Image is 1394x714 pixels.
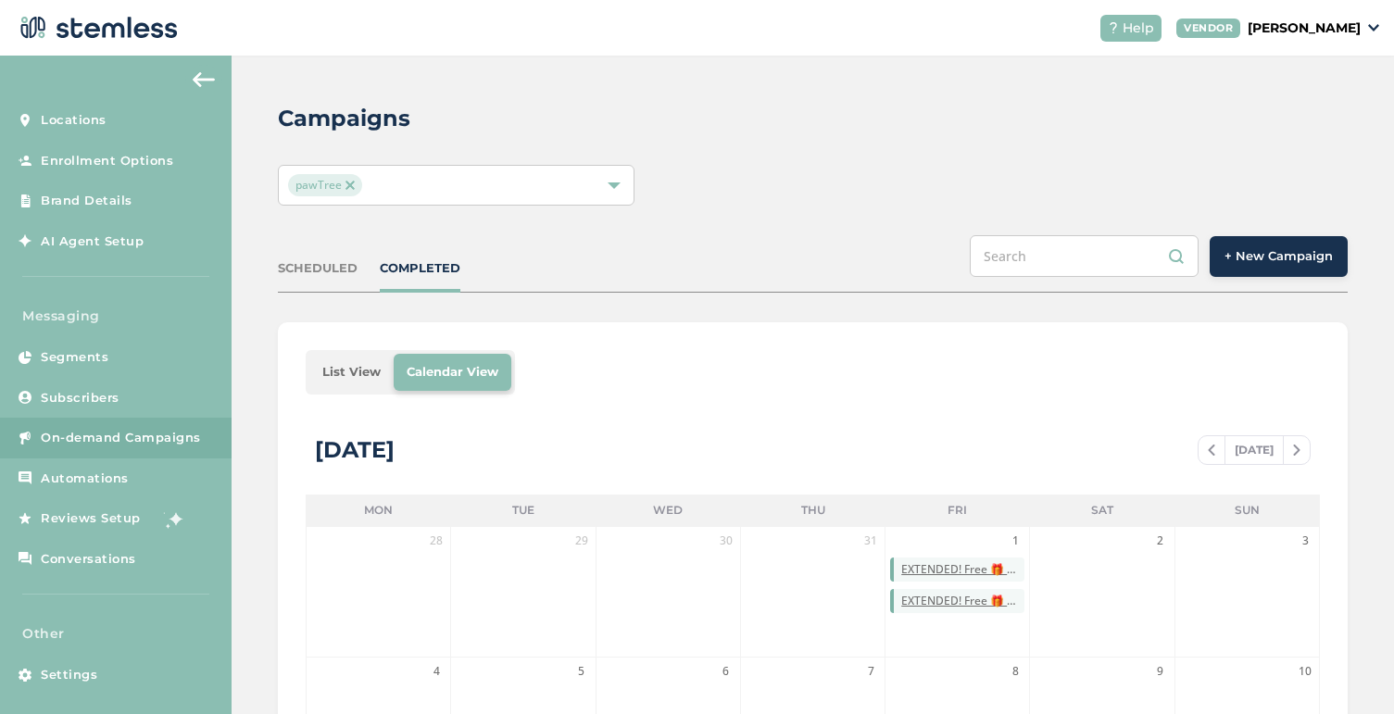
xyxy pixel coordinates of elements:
img: icon-close-accent-8a337256.svg [345,181,355,190]
li: Mon [306,495,450,526]
img: icon-chevron-left-b8c47ebb.svg [1208,445,1215,456]
span: EXTENDED! Free 🎁 with purchase all August! Share 10-in-1 with everyone you know + they get a bonu... [901,593,1024,609]
span: 30 [717,532,735,550]
span: AI Agent Setup [41,232,144,251]
img: icon-help-white-03924b79.svg [1108,22,1119,33]
span: 10 [1296,662,1314,681]
li: Sun [1175,495,1320,526]
li: Wed [596,495,740,526]
li: List View [309,354,394,391]
span: pawTree [288,174,362,196]
li: Fri [885,495,1030,526]
span: EXTENDED! Free 🎁 with purchase all August! Share 10-in-1 with everyone you know + they get a bonu... [901,561,1024,578]
div: VENDOR [1176,19,1240,38]
iframe: Chat Widget [1301,625,1394,714]
span: [DATE] [1224,436,1284,464]
img: logo-dark-0685b13c.svg [15,9,178,46]
button: + New Campaign [1210,236,1348,277]
img: icon-arrow-back-accent-c549486e.svg [193,72,215,87]
span: 29 [572,532,591,550]
div: [DATE] [315,433,395,467]
span: 6 [717,662,735,681]
span: Enrollment Options [41,152,173,170]
span: Automations [41,470,129,488]
span: Settings [41,666,97,684]
span: 2 [1151,532,1170,550]
span: Reviews Setup [41,509,141,528]
img: icon_down-arrow-small-66adaf34.svg [1368,24,1379,31]
span: 4 [427,662,446,681]
span: Brand Details [41,192,132,210]
span: 31 [861,532,880,550]
span: Help [1123,19,1154,38]
span: 7 [861,662,880,681]
li: Tue [451,495,596,526]
li: Thu [740,495,885,526]
span: + New Campaign [1224,247,1333,266]
h2: Campaigns [278,102,410,135]
span: Locations [41,111,107,130]
p: [PERSON_NAME] [1248,19,1361,38]
span: 3 [1296,532,1314,550]
li: Calendar View [394,354,511,391]
span: 5 [572,662,591,681]
span: 1 [1006,532,1024,550]
input: Search [970,235,1199,277]
span: On-demand Campaigns [41,429,201,447]
div: COMPLETED [380,259,460,278]
span: 28 [427,532,446,550]
span: Subscribers [41,389,119,407]
li: Sat [1030,495,1174,526]
img: icon-chevron-right-bae969c5.svg [1293,445,1300,456]
span: Segments [41,348,108,367]
span: Conversations [41,550,136,569]
span: 8 [1006,662,1024,681]
div: SCHEDULED [278,259,358,278]
img: glitter-stars-b7820f95.gif [155,500,192,537]
span: 9 [1151,662,1170,681]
